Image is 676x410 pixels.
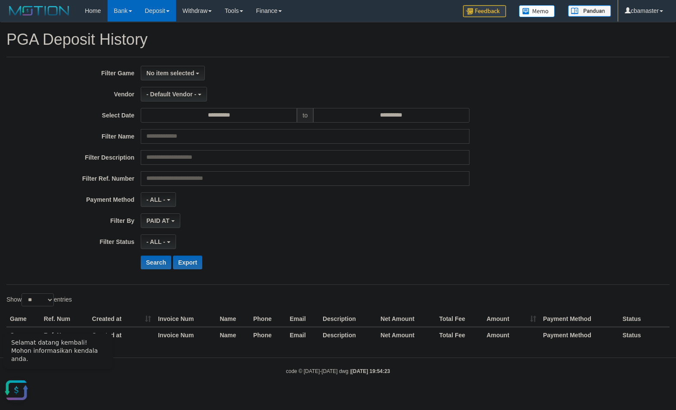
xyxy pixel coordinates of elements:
th: Ref. Num [40,311,89,327]
th: Name [216,311,250,327]
th: Description [319,327,377,343]
span: - ALL - [146,238,165,245]
th: Status [619,311,670,327]
th: Net Amount [377,311,435,327]
th: Payment Method [540,327,619,343]
button: Search [141,256,171,269]
span: No item selected [146,70,194,77]
th: Created at [89,311,154,327]
span: PAID AT [146,217,169,224]
span: - ALL - [146,196,165,203]
button: PAID AT [141,213,180,228]
th: Status [619,327,670,343]
th: Total Fee [436,311,483,327]
button: No item selected [141,66,205,80]
th: Phone [250,311,286,327]
th: Phone [250,327,286,343]
th: Net Amount [377,327,435,343]
th: Invoice Num [154,311,216,327]
th: Name [216,327,250,343]
img: Feedback.jpg [463,5,506,17]
th: Description [319,311,377,327]
th: Total Fee [436,327,483,343]
button: - ALL - [141,192,176,207]
th: Game [6,311,40,327]
img: Button%20Memo.svg [519,5,555,17]
strong: [DATE] 19:54:23 [351,368,390,374]
th: Email [286,327,319,343]
th: Invoice Num [154,327,216,343]
span: Selamat datang kembali! Mohon informasikan kendala anda. [11,13,98,37]
button: - Default Vendor - [141,87,207,102]
h1: PGA Deposit History [6,31,670,48]
span: - Default Vendor - [146,91,196,98]
button: Export [173,256,202,269]
th: Amount [483,327,540,343]
img: MOTION_logo.png [6,4,72,17]
small: code © [DATE]-[DATE] dwg | [286,368,390,374]
button: - ALL - [141,234,176,249]
select: Showentries [22,293,54,306]
th: Email [286,311,319,327]
button: Open LiveChat chat widget [3,52,29,77]
label: Show entries [6,293,72,306]
span: to [297,108,313,123]
th: Amount [483,311,540,327]
th: Payment Method [540,311,619,327]
img: panduan.png [568,5,611,17]
th: Created at [89,327,154,343]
